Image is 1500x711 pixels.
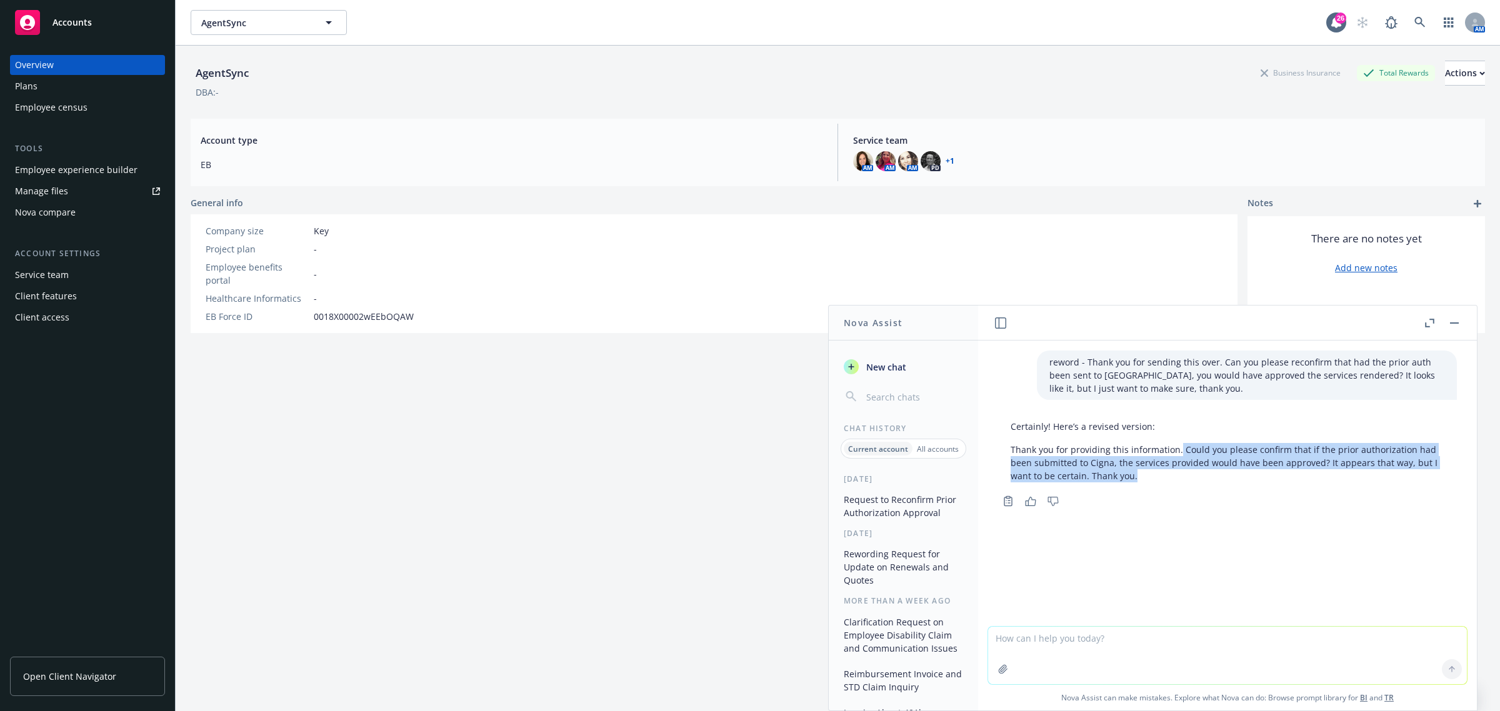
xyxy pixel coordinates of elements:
a: Overview [10,55,165,75]
p: Certainly! Here’s a revised version: [1011,420,1444,433]
span: 0018X00002wEEbOQAW [314,310,414,323]
div: Overview [15,55,54,75]
span: - [314,267,317,281]
div: Account settings [10,247,165,260]
div: Total Rewards [1357,65,1435,81]
span: Accounts [52,17,92,27]
span: General info [191,196,243,209]
div: Client features [15,286,77,306]
a: Manage files [10,181,165,201]
a: Add new notes [1335,261,1397,274]
span: Notes [1247,196,1273,211]
p: Current account [848,444,908,454]
div: Chat History [829,423,978,434]
div: Healthcare Informatics [206,292,309,305]
div: Company size [206,224,309,237]
a: Accounts [10,5,165,40]
div: [DATE] [829,528,978,539]
button: AgentSync [191,10,347,35]
span: - [314,292,317,305]
a: add [1470,196,1485,211]
button: Thumbs down [1043,492,1063,510]
span: There are no notes yet [1311,231,1422,246]
a: Search [1407,10,1432,35]
div: Employee census [15,97,87,117]
button: New chat [839,355,968,378]
a: Client features [10,286,165,306]
a: Employee experience builder [10,160,165,180]
p: Thank you for providing this information. Could you please confirm that if the prior authorizatio... [1011,443,1444,482]
div: Nova compare [15,202,76,222]
img: photo [876,151,896,171]
div: Manage files [15,181,68,201]
img: photo [853,151,873,171]
a: Plans [10,76,165,96]
a: BI [1360,692,1367,703]
a: +1 [946,157,954,165]
button: Clarification Request on Employee Disability Claim and Communication Issues [839,612,968,659]
img: photo [898,151,918,171]
a: Switch app [1436,10,1461,35]
div: [DATE] [829,474,978,484]
div: Tools [10,142,165,155]
svg: Copy to clipboard [1002,495,1014,507]
div: DBA: - [196,86,219,99]
input: Search chats [864,388,963,405]
div: Client access [15,307,69,327]
div: EB Force ID [206,310,309,323]
span: Open Client Navigator [23,670,116,683]
span: Service team [853,134,1475,147]
div: 26 [1335,12,1346,24]
span: Nova Assist can make mistakes. Explore what Nova can do: Browse prompt library for and [983,685,1472,710]
a: Start snowing [1350,10,1375,35]
div: AgentSync [191,65,254,81]
span: EB [201,158,822,171]
div: More than a week ago [829,595,978,606]
p: All accounts [917,444,959,454]
span: Account type [201,134,822,147]
a: Employee census [10,97,165,117]
span: Key [314,224,329,237]
span: New chat [864,360,906,374]
button: Rewording Request for Update on Renewals and Quotes [839,544,968,590]
img: photo [921,151,941,171]
span: - [314,242,317,256]
h1: Nova Assist [844,316,902,329]
div: Service team [15,265,69,285]
a: Report a Bug [1379,10,1404,35]
button: Request to Reconfirm Prior Authorization Approval [839,489,968,523]
div: Business Insurance [1254,65,1347,81]
div: Plans [15,76,37,96]
p: reword - Thank you for sending this over. Can you please reconfirm that had the prior auth been s... [1049,355,1444,395]
div: Actions [1445,61,1485,85]
a: TR [1384,692,1394,703]
a: Nova compare [10,202,165,222]
a: Service team [10,265,165,285]
div: Employee benefits portal [206,261,309,287]
button: Actions [1445,61,1485,86]
div: Project plan [206,242,309,256]
a: Client access [10,307,165,327]
div: Employee experience builder [15,160,137,180]
button: Reimbursement Invoice and STD Claim Inquiry [839,664,968,697]
span: AgentSync [201,16,309,29]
